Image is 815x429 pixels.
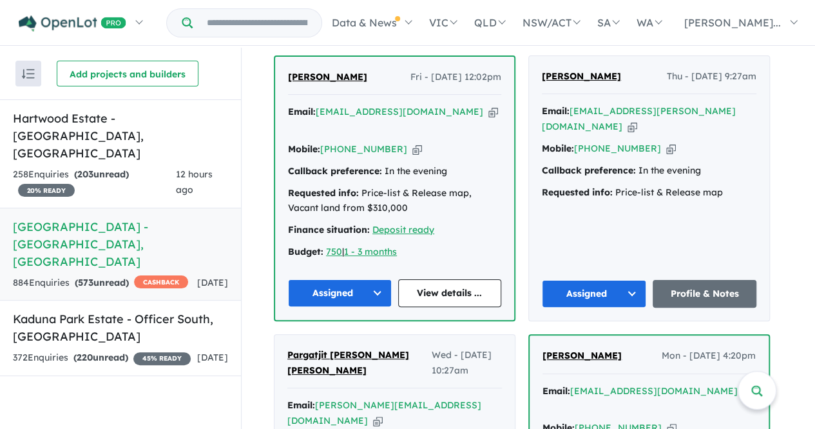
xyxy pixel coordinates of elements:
a: [EMAIL_ADDRESS][DOMAIN_NAME] [570,385,738,397]
strong: Requested info: [542,186,613,198]
a: [PERSON_NAME] [288,70,367,85]
span: 12 hours ago [176,168,213,195]
strong: Callback preference: [542,165,636,176]
button: Assigned [288,279,392,307]
button: Copy [488,105,498,119]
span: 45 % READY [133,352,191,365]
a: [PERSON_NAME] [542,348,622,364]
span: Fri - [DATE] 12:02pm [410,70,501,85]
a: [PERSON_NAME] [542,69,621,85]
span: [PERSON_NAME] [288,71,367,83]
a: 1 - 3 months [344,246,397,257]
div: Price-list & Release map [542,185,756,201]
h5: Kaduna Park Estate - Officer South , [GEOGRAPHIC_DATA] [13,310,228,345]
span: CASHBACK [134,275,188,288]
span: [PERSON_NAME] [542,70,621,82]
a: Profile & Notes [653,280,757,308]
strong: Finance situation: [288,224,370,235]
img: sort.svg [22,69,35,79]
span: 573 [78,277,93,288]
a: Deposit ready [372,224,434,235]
button: Copy [412,143,422,156]
strong: Requested info: [288,187,359,199]
strong: ( unread) [75,277,129,288]
strong: Budget: [288,246,323,257]
strong: Callback preference: [288,165,382,177]
div: 884 Enquir ies [13,275,188,291]
div: In the evening [542,163,756,179]
a: [PHONE_NUMBER] [320,143,407,155]
div: | [288,244,501,260]
span: [DATE] [197,352,228,363]
strong: ( unread) [73,352,128,363]
div: 258 Enquir ies [13,167,176,198]
a: [EMAIL_ADDRESS][PERSON_NAME][DOMAIN_NAME] [542,105,736,132]
strong: Mobile: [542,143,574,154]
a: [PHONE_NUMBER] [574,143,661,154]
button: Add projects and builders [57,61,198,86]
h5: Hartwood Estate - [GEOGRAPHIC_DATA] , [GEOGRAPHIC_DATA] [13,110,228,162]
div: Price-list & Release map, Vacant land from $310,000 [288,186,501,217]
div: 372 Enquir ies [13,350,191,366]
button: Copy [373,414,383,428]
span: 20 % READY [18,184,75,197]
a: View details ... [398,279,502,307]
h5: [GEOGRAPHIC_DATA] - [GEOGRAPHIC_DATA] , [GEOGRAPHIC_DATA] [13,218,228,270]
strong: Email: [287,399,315,411]
strong: Email: [288,106,316,117]
button: Copy [628,120,637,134]
a: [EMAIL_ADDRESS][DOMAIN_NAME] [316,106,483,117]
strong: ( unread) [74,168,129,180]
span: [DATE] [197,277,228,288]
span: Pargatjit [PERSON_NAME] [PERSON_NAME] [287,349,409,376]
strong: Email: [542,385,570,397]
span: 203 [77,168,93,180]
span: Mon - [DATE] 4:20pm [662,348,756,364]
button: Copy [666,142,676,155]
strong: Email: [542,105,570,117]
a: Pargatjit [PERSON_NAME] [PERSON_NAME] [287,348,432,379]
span: [PERSON_NAME]... [684,16,781,29]
div: In the evening [288,164,501,179]
a: [PERSON_NAME][EMAIL_ADDRESS][DOMAIN_NAME] [287,399,481,426]
a: 750 [326,246,342,257]
button: Assigned [542,280,646,308]
img: Openlot PRO Logo White [19,15,126,32]
strong: Mobile: [288,143,320,155]
span: 220 [77,352,93,363]
span: [PERSON_NAME] [542,350,622,361]
input: Try estate name, suburb, builder or developer [195,9,319,37]
span: Thu - [DATE] 9:27am [667,69,756,85]
span: Wed - [DATE] 10:27am [432,348,502,379]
